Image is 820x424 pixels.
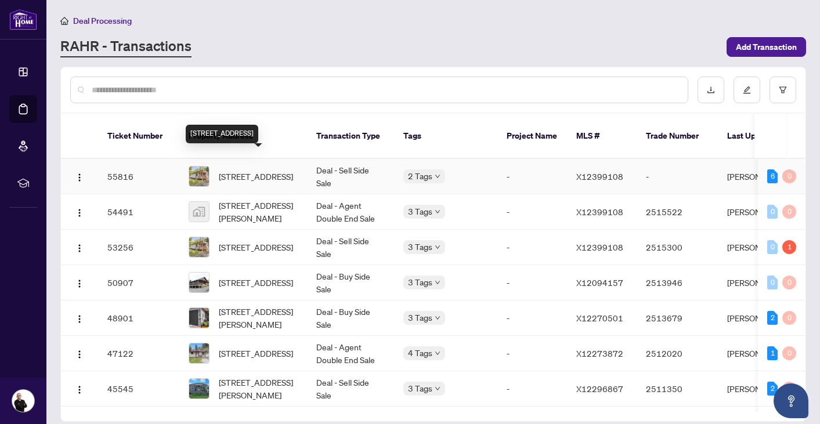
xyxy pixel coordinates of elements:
div: 0 [782,346,796,360]
span: filter [779,86,787,94]
img: Logo [75,385,84,394]
td: [PERSON_NAME] [718,300,805,336]
span: home [60,17,68,25]
span: down [435,315,440,321]
button: download [698,77,724,103]
img: Logo [75,279,84,288]
img: Logo [75,208,84,218]
span: X12399108 [576,242,623,252]
td: [PERSON_NAME] [718,265,805,300]
button: Logo [70,344,89,363]
div: 0 [782,276,796,289]
span: download [707,86,715,94]
td: 2512020 [637,336,718,371]
button: edit [734,77,760,103]
td: 45545 [98,371,179,407]
div: 0 [782,169,796,183]
td: [PERSON_NAME] [718,336,805,371]
div: 0 [782,382,796,396]
span: [STREET_ADDRESS][PERSON_NAME] [219,305,298,331]
td: - [497,159,567,194]
th: Tags [394,114,497,159]
button: Logo [70,202,89,221]
img: Logo [75,350,84,359]
td: - [497,300,567,336]
th: Property Address [179,114,307,159]
span: 3 Tags [408,311,432,324]
img: thumbnail-img [189,237,209,257]
span: X12270501 [576,313,623,323]
td: 50907 [98,265,179,300]
span: down [435,280,440,285]
img: Logo [75,244,84,253]
td: Deal - Buy Side Sale [307,265,394,300]
button: Logo [70,167,89,186]
img: Logo [75,173,84,182]
td: 48901 [98,300,179,336]
img: thumbnail-img [189,273,209,292]
td: 55816 [98,159,179,194]
span: X12273872 [576,348,623,358]
span: [STREET_ADDRESS][PERSON_NAME] [219,376,298,401]
div: 0 [782,311,796,325]
span: 3 Tags [408,205,432,218]
td: Deal - Sell Side Sale [307,159,394,194]
th: Last Updated By [718,114,805,159]
span: 3 Tags [408,240,432,253]
td: [PERSON_NAME] [718,194,805,230]
td: [PERSON_NAME] [718,371,805,407]
img: thumbnail-img [189,166,209,186]
span: Deal Processing [73,16,132,26]
span: 2 Tags [408,169,432,183]
span: down [435,209,440,215]
span: down [435,386,440,392]
td: Deal - Agent Double End Sale [307,336,394,371]
button: Add Transaction [727,37,806,57]
img: Logo [75,314,84,324]
td: 2513679 [637,300,718,336]
div: 2 [767,382,778,396]
span: [STREET_ADDRESS] [219,170,293,183]
td: 54491 [98,194,179,230]
div: 1 [767,346,778,360]
a: RAHR - Transactions [60,37,192,57]
button: Logo [70,273,89,292]
img: thumbnail-img [189,343,209,363]
button: Open asap [774,383,808,418]
td: - [497,371,567,407]
span: [STREET_ADDRESS] [219,347,293,360]
div: 1 [782,240,796,254]
td: Deal - Buy Side Sale [307,300,394,336]
td: Deal - Sell Side Sale [307,371,394,407]
img: Profile Icon [12,390,34,412]
th: Trade Number [637,114,718,159]
div: 0 [782,205,796,219]
td: - [497,194,567,230]
div: 0 [767,205,778,219]
img: thumbnail-img [189,202,209,222]
span: 3 Tags [408,276,432,289]
span: 4 Tags [408,346,432,360]
span: [STREET_ADDRESS] [219,276,293,289]
th: Ticket Number [98,114,179,159]
span: X12094157 [576,277,623,288]
td: [PERSON_NAME] [718,230,805,265]
td: Deal - Sell Side Sale [307,230,394,265]
td: - [637,159,718,194]
div: [STREET_ADDRESS] [186,125,258,143]
td: 47122 [98,336,179,371]
span: X12399108 [576,206,623,217]
div: 0 [767,276,778,289]
th: MLS # [567,114,637,159]
td: 2515522 [637,194,718,230]
th: Project Name [497,114,567,159]
span: down [435,244,440,250]
button: filter [770,77,796,103]
button: Logo [70,379,89,398]
div: 6 [767,169,778,183]
td: [PERSON_NAME] [718,159,805,194]
span: edit [743,86,751,94]
img: thumbnail-img [189,308,209,328]
td: Deal - Agent Double End Sale [307,194,394,230]
th: Transaction Type [307,114,394,159]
